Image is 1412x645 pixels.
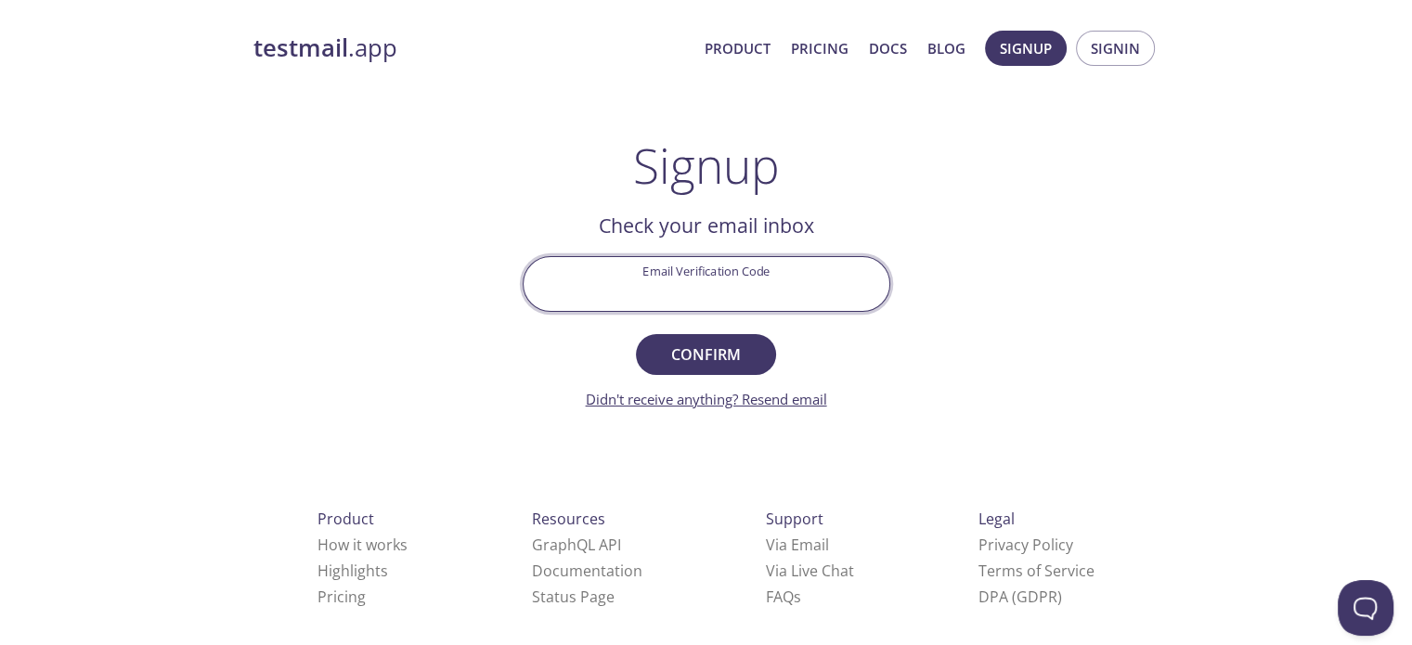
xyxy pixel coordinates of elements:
[985,31,1067,66] button: Signup
[766,587,801,607] a: FAQ
[1076,31,1155,66] button: Signin
[978,509,1015,529] span: Legal
[636,334,775,375] button: Confirm
[532,509,605,529] span: Resources
[705,36,771,60] a: Product
[317,509,374,529] span: Product
[532,535,621,555] a: GraphQL API
[532,561,642,581] a: Documentation
[317,587,366,607] a: Pricing
[586,390,827,408] a: Didn't receive anything? Resend email
[978,561,1095,581] a: Terms of Service
[978,535,1073,555] a: Privacy Policy
[523,210,890,241] h2: Check your email inbox
[317,535,408,555] a: How it works
[1091,36,1140,60] span: Signin
[1338,580,1393,636] iframe: Help Scout Beacon - Open
[253,32,690,64] a: testmail.app
[869,36,907,60] a: Docs
[532,587,615,607] a: Status Page
[766,535,829,555] a: Via Email
[794,587,801,607] span: s
[978,587,1062,607] a: DPA (GDPR)
[253,32,348,64] strong: testmail
[656,342,755,368] span: Confirm
[633,137,780,193] h1: Signup
[1000,36,1052,60] span: Signup
[766,509,823,529] span: Support
[317,561,388,581] a: Highlights
[766,561,854,581] a: Via Live Chat
[927,36,965,60] a: Blog
[791,36,848,60] a: Pricing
